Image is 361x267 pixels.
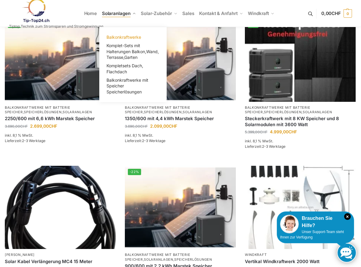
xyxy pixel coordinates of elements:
[5,133,116,138] p: inkl. 8,1 % MwSt.
[264,110,301,114] a: Speicherlösungen
[140,124,148,129] span: CHF
[5,253,35,257] a: [PERSON_NAME]
[321,5,352,23] a: 0,00CHF 0
[5,105,70,114] a: Balkonkraftwerke mit Batterie Speicher
[280,215,351,229] div: Brauchen Sie Hilfe?
[5,105,116,115] p: , ,
[125,133,236,138] p: inkl. 8,1 % MwSt.
[150,123,177,129] bdi: 2.099,00
[174,257,212,262] a: Speicherlösungen
[245,259,356,265] a: Vertikal Windkraftwerk 2000 Watt
[144,110,181,114] a: Speicherlösungen
[332,11,341,16] span: CHF
[183,110,212,114] a: Solaranlagen
[344,9,352,18] span: 0
[102,11,131,16] span: Solaranlagen
[245,253,267,257] a: Windkraft
[245,105,356,115] p: , ,
[125,253,190,261] a: Balkonkraftwerke mit Batterie Speicher
[245,19,356,102] a: -7%Steckerkraftwerk mit 8 KW Speicher und 8 Solarmodulen mit 3600 Watt
[245,166,356,249] img: Home 10
[103,62,163,76] a: Kompletsets Dach, Flachdach
[280,230,344,239] span: Unser Support-Team steht Ihnen zur Verfügung
[245,138,356,144] p: inkl. 8,1 % MwSt.
[142,138,165,143] span: 2-3 Werktage
[125,166,236,249] img: Home 5
[125,138,165,143] span: Lieferzeit:
[5,19,116,102] a: -27%Balkonkraftwerk mit Marstek Speicher
[245,116,356,127] a: Steckerkraftwerk mit 8 KW Speicher und 8 Solarmodulen mit 3600 Watt
[125,19,236,102] img: Home 5
[262,144,285,149] span: 2-3 Werktage
[125,124,148,129] bdi: 3.690,00
[144,257,173,262] a: Solaranlagen
[106,63,143,74] span: Kompletsets Dach, Flachdach
[245,19,356,102] img: Home 7
[245,105,310,114] a: Balkonkraftwerke mit Batterie Speicher
[5,166,116,249] img: Home 8
[125,166,236,249] a: -22%Balkonkraftwerk mit Marstek Speicher
[270,129,297,134] bdi: 4.999,00
[303,110,332,114] a: Solaranlagen
[106,43,159,60] span: Komplet-Sets mit Halterungen Balkon,Wand, Terrasse,Garten
[5,116,116,122] a: 2250/600 mit 6,6 kWh Marstek Speicher
[103,33,163,41] a: Balkonkraftwerke
[125,105,190,114] a: Balkonkraftwerke mit Batterie Speicher
[63,110,92,114] a: Solaranlagen
[5,19,116,102] img: Home 5
[141,11,172,16] span: Solar-Zubehör
[125,105,236,115] p: , ,
[125,116,236,122] a: 1350/600 mit 4,4 kWh Marstek Speicher
[5,166,116,249] a: Solar-Verlängerungskabel
[22,138,45,143] span: 2-3 Werktage
[288,129,297,134] span: CHF
[321,11,341,16] span: 0,00
[182,11,194,16] span: Sales
[9,25,103,28] p: Tiptop Technik zum Stromsparen und Stromgewinnung
[5,259,116,265] a: Solar Kabel Verlängerung MC4 15 Meter
[5,124,28,129] bdi: 3.690,00
[199,11,237,16] span: Kontakt & Anfahrt
[280,215,299,233] img: Customer service
[245,144,285,149] span: Lieferzeit:
[103,41,163,62] a: Komplet-Sets mit Halterungen Balkon,Wand, Terrasse,Garten
[5,138,45,143] span: Lieferzeit:
[245,130,267,134] bdi: 5.399,00
[24,110,61,114] a: Speicherlösungen
[248,11,269,16] span: Windkraft
[125,19,236,102] a: -43%Balkonkraftwerk mit Marstek Speicher
[169,123,177,129] span: CHF
[260,130,267,134] span: CHF
[103,76,163,96] a: Balkonkraftwerke mit Speicher Speicherlösungen
[30,123,57,129] bdi: 2.699,00
[344,213,351,220] i: Schließen
[125,253,236,262] p: , ,
[106,35,141,40] span: Balkonkraftwerke
[20,124,28,129] span: CHF
[106,77,148,94] span: Balkonkraftwerke mit Speicher Speicherlösungen
[245,166,356,249] a: Vertikal Windrad
[49,123,57,129] span: CHF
